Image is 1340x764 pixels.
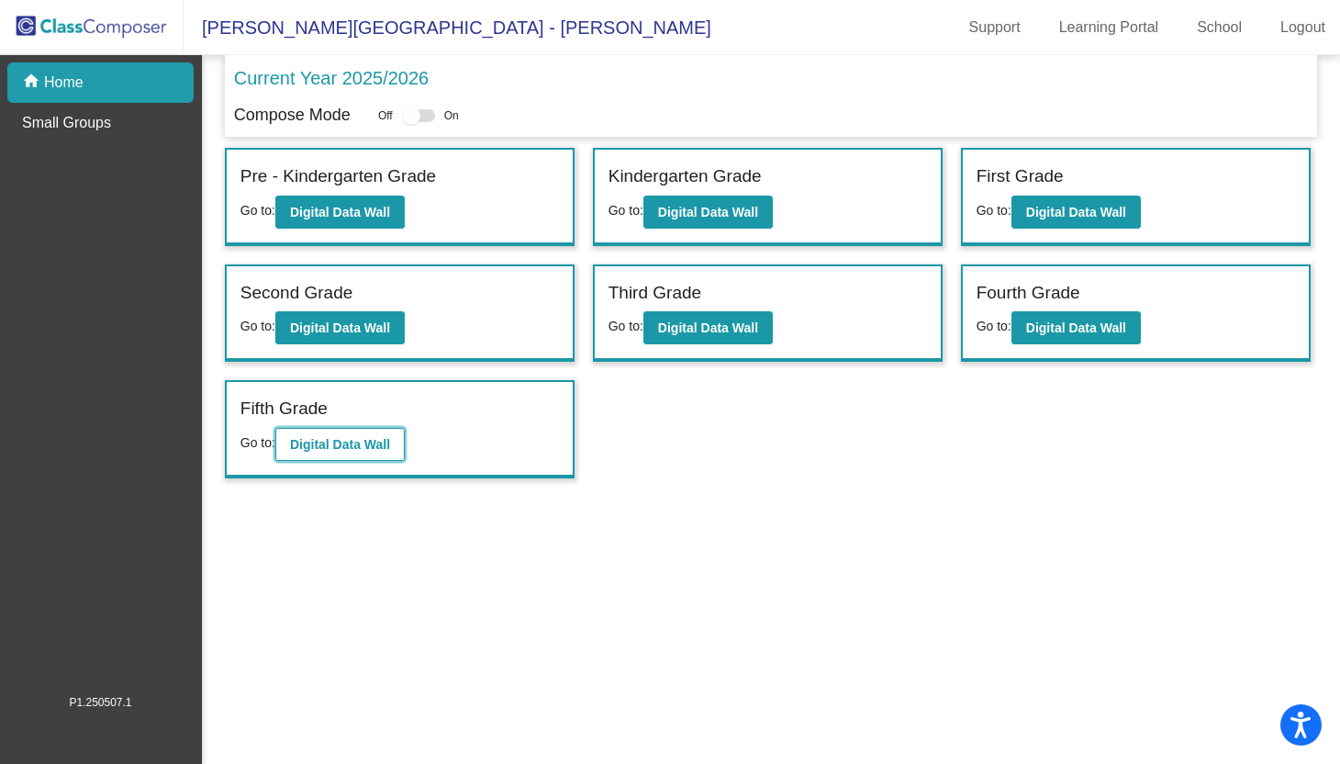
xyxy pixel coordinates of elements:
a: Learning Portal [1044,13,1174,42]
button: Digital Data Wall [643,311,773,344]
b: Digital Data Wall [1026,320,1126,335]
span: Go to: [977,319,1011,333]
label: Fifth Grade [240,396,328,422]
button: Digital Data Wall [275,428,405,461]
span: Go to: [977,203,1011,218]
button: Digital Data Wall [643,196,773,229]
a: Support [955,13,1035,42]
span: Go to: [609,203,643,218]
label: Kindergarten Grade [609,163,762,190]
label: Third Grade [609,280,701,307]
b: Digital Data Wall [290,205,390,219]
span: Go to: [609,319,643,333]
button: Digital Data Wall [1011,311,1141,344]
a: School [1182,13,1256,42]
span: Go to: [240,203,275,218]
p: Home [44,72,84,94]
label: Second Grade [240,280,353,307]
button: Digital Data Wall [275,196,405,229]
a: Logout [1266,13,1340,42]
label: Pre - Kindergarten Grade [240,163,436,190]
b: Digital Data Wall [290,437,390,452]
button: Digital Data Wall [275,311,405,344]
b: Digital Data Wall [290,320,390,335]
b: Digital Data Wall [1026,205,1126,219]
p: Current Year 2025/2026 [234,64,429,92]
b: Digital Data Wall [658,320,758,335]
span: Go to: [240,319,275,333]
p: Small Groups [22,112,111,134]
span: On [444,107,459,124]
span: [PERSON_NAME][GEOGRAPHIC_DATA] - [PERSON_NAME] [184,13,711,42]
span: Off [378,107,393,124]
mat-icon: home [22,72,44,94]
label: First Grade [977,163,1064,190]
label: Fourth Grade [977,280,1080,307]
button: Digital Data Wall [1011,196,1141,229]
span: Go to: [240,435,275,450]
p: Compose Mode [234,103,351,128]
b: Digital Data Wall [658,205,758,219]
